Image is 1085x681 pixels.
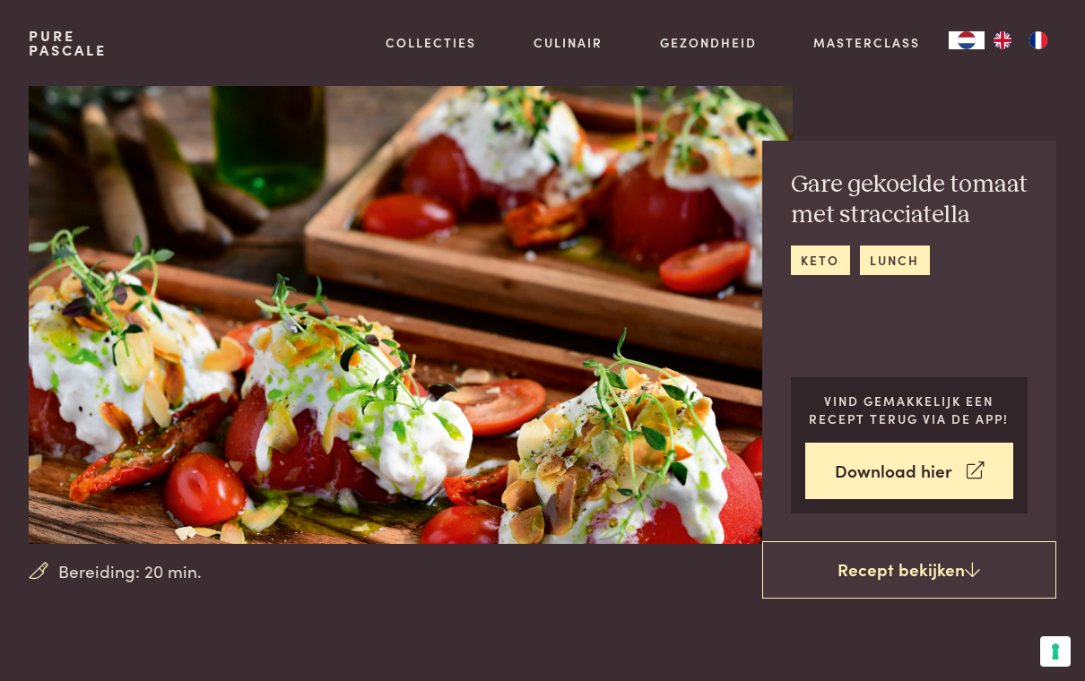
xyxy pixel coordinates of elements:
[860,246,930,275] a: lunch
[29,29,107,57] a: PurePascale
[791,246,850,275] a: keto
[949,31,1056,49] aside: Language selected: Nederlands
[985,31,1020,49] a: EN
[949,31,985,49] div: Language
[813,33,920,52] a: Masterclass
[534,33,603,52] a: Culinair
[29,86,793,544] img: Gare gekoelde tomaat met stracciatella
[949,31,985,49] a: NL
[58,558,202,584] span: Bereiding: 20 min.
[805,392,1014,428] p: Vind gemakkelijk een recept terug via de app!
[762,541,1056,599] a: Recept bekijken
[1020,31,1056,49] a: FR
[985,31,1056,49] ul: Language list
[386,33,476,52] a: Collecties
[791,169,1029,231] h2: Gare gekoelde tomaat met stracciatella
[660,33,757,52] a: Gezondheid
[1040,636,1071,667] button: Uw voorkeuren voor toestemming voor trackingtechnologieën
[805,443,1014,499] a: Download hier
